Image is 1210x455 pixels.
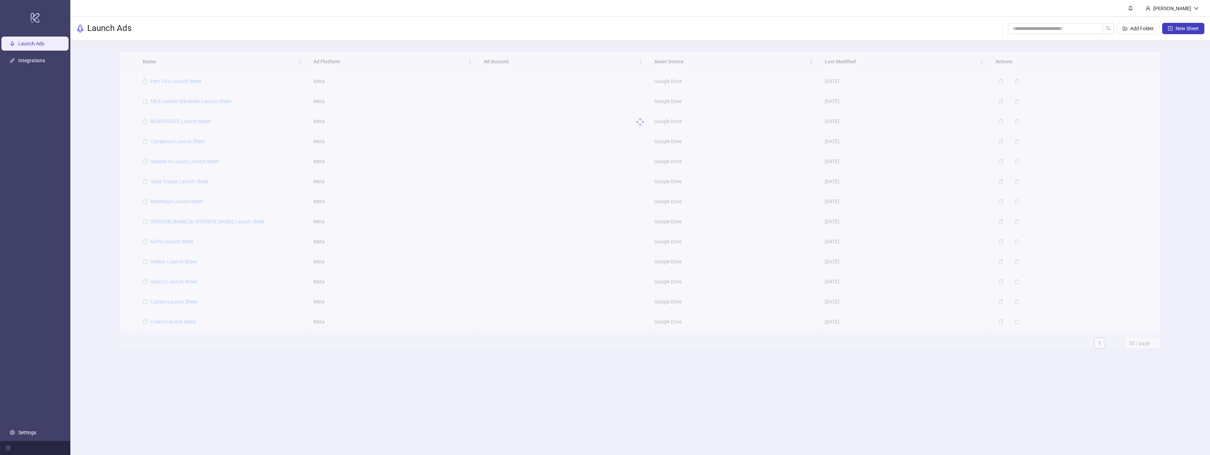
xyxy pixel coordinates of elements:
span: New Sheet [1176,26,1199,31]
button: Add Folder [1117,23,1159,34]
span: plus-square [1168,26,1173,31]
button: New Sheet [1162,23,1204,34]
a: Settings [18,430,36,435]
a: Launch Ads [18,41,44,46]
span: menu-fold [6,446,11,450]
a: Integrations [18,58,45,63]
span: Add Folder [1130,26,1154,31]
span: folder-add [1122,26,1127,31]
span: rocket [76,24,84,33]
span: down [1194,6,1199,11]
span: search [1106,26,1111,31]
h3: Launch Ads [87,23,132,34]
span: bell [1128,6,1133,11]
div: [PERSON_NAME] [1151,5,1194,12]
span: user [1146,6,1151,11]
